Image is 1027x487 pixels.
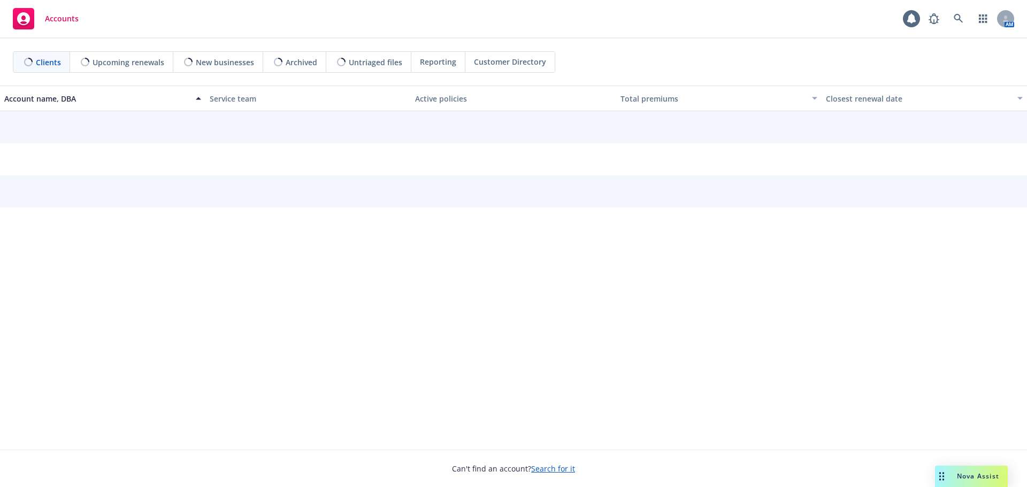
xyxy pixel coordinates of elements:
span: Reporting [420,56,456,67]
span: Archived [286,57,317,68]
div: Total premiums [620,93,806,104]
div: Account name, DBA [4,93,189,104]
button: Nova Assist [935,466,1008,487]
div: Drag to move [935,466,948,487]
a: Search [948,8,969,29]
div: Service team [210,93,407,104]
span: Untriaged files [349,57,402,68]
button: Closest renewal date [822,86,1027,111]
span: Upcoming renewals [93,57,164,68]
a: Accounts [9,4,83,34]
span: Clients [36,57,61,68]
a: Search for it [531,463,575,474]
span: Can't find an account? [452,463,575,474]
div: Active policies [415,93,612,104]
a: Switch app [972,8,994,29]
span: New businesses [196,57,254,68]
button: Total premiums [616,86,822,111]
span: Accounts [45,14,79,23]
span: Nova Assist [957,471,999,481]
button: Active policies [411,86,616,111]
button: Service team [205,86,411,111]
div: Closest renewal date [826,93,1011,104]
span: Customer Directory [474,56,546,67]
a: Report a Bug [923,8,945,29]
